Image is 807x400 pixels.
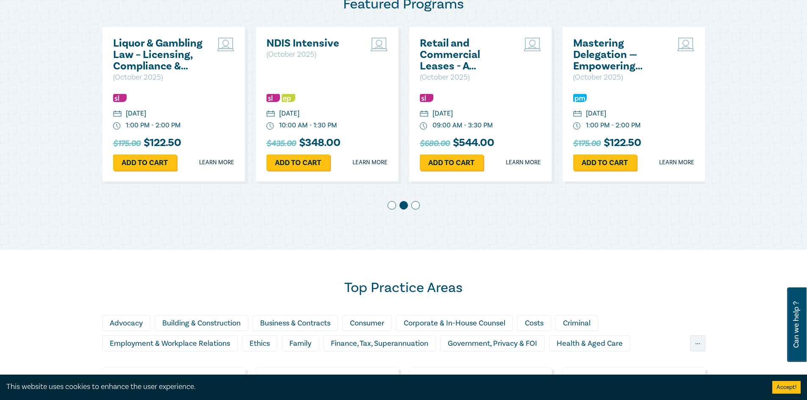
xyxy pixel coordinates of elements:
img: watch [266,122,274,130]
img: calendar [266,110,275,118]
span: $680.00 [420,137,450,150]
div: Finance, Tax, Superannuation [323,335,436,351]
div: Business & Contracts [252,315,338,331]
img: Live Stream [371,38,388,51]
p: ( October 2025 ) [113,72,204,83]
a: Learn more [506,158,541,167]
div: Migration [423,356,470,372]
div: Ethics [242,335,277,351]
img: Practice Management & Business Skills [573,94,587,102]
a: Add to cart [573,154,637,171]
span: $175.00 [113,137,141,150]
div: Employment & Workplace Relations [102,335,238,351]
img: Live Stream [677,38,694,51]
a: Retail and Commercial Leases - A Practical Guide ([DATE]) [420,38,511,72]
div: 1:00 PM - 2:00 PM [586,121,641,130]
div: 10:00 AM - 1:30 PM [279,121,337,130]
div: Consumer [342,315,392,331]
img: calendar [420,110,428,118]
div: Intellectual Property [211,356,296,372]
h3: $ 348.00 [266,137,340,150]
div: [DATE] [279,109,300,119]
div: 09:00 AM - 3:30 PM [433,121,493,130]
img: Substantive Law [420,94,433,102]
span: $175.00 [573,137,601,150]
button: Accept cookies [772,381,801,394]
a: NDIS Intensive [266,38,358,49]
div: Criminal [555,315,598,331]
img: Live Stream [524,38,541,51]
div: Government, Privacy & FOI [440,335,545,351]
img: watch [573,122,581,130]
a: Learn more [352,158,388,167]
h3: $ 122.50 [573,137,641,150]
div: Litigation & Dispute Resolution [300,356,419,372]
img: calendar [113,110,122,118]
span: $435.00 [266,137,296,150]
img: watch [113,122,121,130]
div: This website uses cookies to enhance the user experience. [6,381,760,392]
a: Liquor & Gambling Law – Licensing, Compliance & Regulations [113,38,204,72]
img: Substantive Law [113,94,127,102]
div: [DATE] [586,109,606,119]
div: Health & Aged Care [549,335,630,351]
img: watch [420,122,427,130]
div: Advocacy [102,315,150,331]
div: ... [690,335,705,351]
img: calendar [573,110,582,118]
a: Add to cart [113,154,177,171]
img: Substantive Law [266,94,280,102]
img: Ethics & Professional Responsibility [282,94,295,102]
div: Building & Construction [155,315,248,331]
a: Learn more [199,158,234,167]
div: Insolvency & Restructuring [102,356,207,372]
h3: $ 544.00 [420,137,494,150]
div: Corporate & In-House Counsel [396,315,513,331]
div: [DATE] [433,109,453,119]
div: Personal Injury & Medico-Legal [474,356,593,372]
div: [DATE] [126,109,146,119]
a: Mastering Delegation — Empowering Junior Lawyers for Success [573,38,664,72]
p: ( October 2025 ) [573,72,664,83]
div: Family [282,335,319,351]
img: Live Stream [217,38,234,51]
h2: Top Practice Areas [102,279,705,296]
div: 1:00 PM - 2:00 PM [126,121,180,130]
p: ( October 2025 ) [266,49,358,60]
a: Learn more [659,158,694,167]
a: Add to cart [420,154,483,171]
p: ( October 2025 ) [420,72,511,83]
span: Can we help ? [792,292,800,357]
div: Costs [517,315,551,331]
a: Add to cart [266,154,330,171]
h3: $ 122.50 [113,137,181,150]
